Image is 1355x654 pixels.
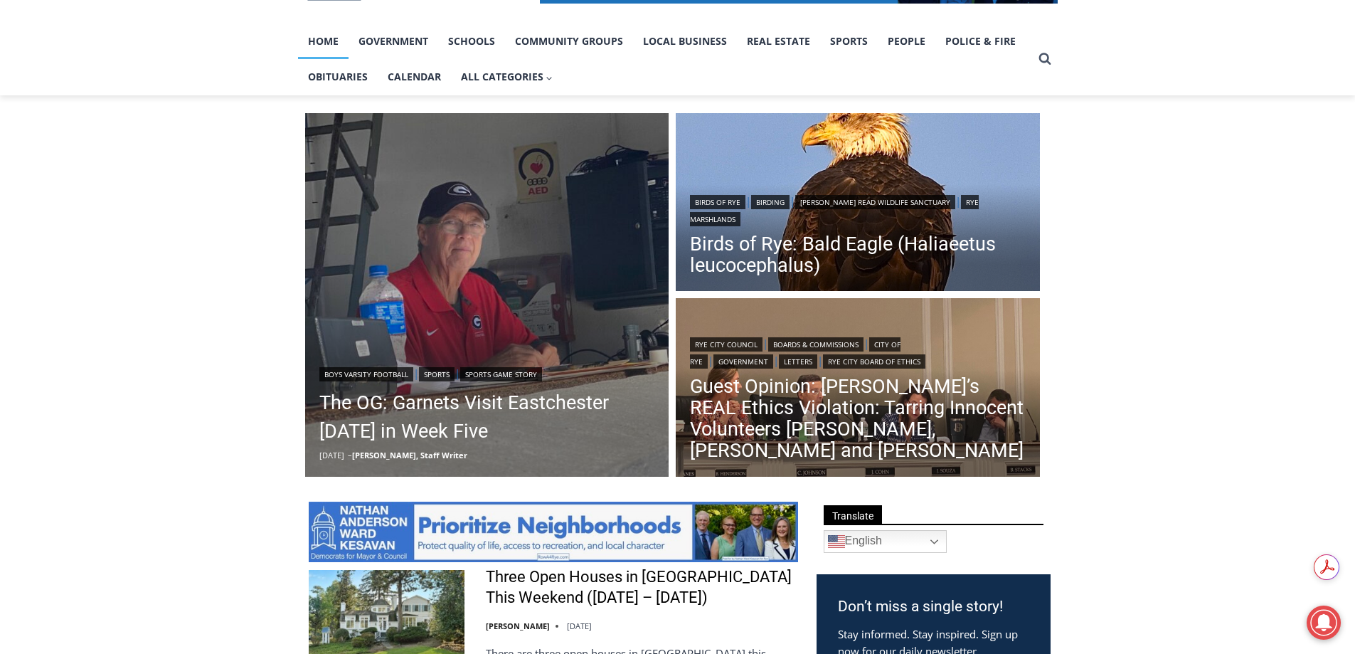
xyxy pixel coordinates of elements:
a: Sports [419,367,455,381]
a: Rye City Board of Ethics [823,354,925,369]
a: Government [713,354,773,369]
a: Letters [779,354,817,369]
div: Face Painting [149,42,203,117]
button: View Search Form [1032,46,1058,72]
a: Guest Opinion: [PERSON_NAME]’s REAL Ethics Violation: Tarring Innocent Volunteers [PERSON_NAME], ... [690,376,1026,461]
time: [DATE] [319,450,344,460]
a: Intern @ [DOMAIN_NAME] [342,138,689,177]
img: (PHOTO: The "Gang of Four" Councilwoman Carolina Johnson, Mayor Josh Cohn, Councilwoman Julie Sou... [676,298,1040,480]
a: Community Groups [505,23,633,59]
span: Intern @ [DOMAIN_NAME] [372,142,659,174]
a: Sports [820,23,878,59]
h4: [PERSON_NAME] Read Sanctuary Fall Fest: [DATE] [11,143,189,176]
a: Police & Fire [935,23,1026,59]
nav: Primary Navigation [298,23,1032,95]
a: Read More The OG: Garnets Visit Eastchester Today in Week Five [305,113,669,478]
span: Translate [824,505,882,524]
a: English [824,530,947,553]
a: People [878,23,935,59]
a: Boards & Commissions [768,337,864,352]
div: | | | [690,192,1026,226]
a: Sports Game Story [460,367,542,381]
a: Birds of Rye [690,195,745,209]
a: Birding [751,195,790,209]
a: Real Estate [737,23,820,59]
a: Schools [438,23,505,59]
div: | | [319,364,655,381]
div: | | | | | [690,334,1026,369]
a: Obituaries [298,59,378,95]
a: Birds of Rye: Bald Eagle (Haliaeetus leucocephalus) [690,233,1026,276]
a: The OG: Garnets Visit Eastchester [DATE] in Week Five [319,389,655,445]
div: 3 [149,120,156,135]
a: Home [298,23,349,59]
button: Child menu of All Categories [451,59,563,95]
div: / [159,120,163,135]
a: [PERSON_NAME] Read Wildlife Sanctuary [795,195,955,209]
span: – [348,450,352,460]
a: Government [349,23,438,59]
div: 6 [166,120,173,135]
a: Calendar [378,59,451,95]
a: [PERSON_NAME] [486,621,550,631]
img: en [828,533,845,550]
h3: Don’t miss a single story! [838,596,1029,618]
a: [PERSON_NAME], Staff Writer [352,450,467,460]
a: Read More Birds of Rye: Bald Eagle (Haliaeetus leucocephalus) [676,113,1040,295]
img: (PHOTO" Steve “The OG” Feeney in the press box at Rye High School's Nugent Stadium, 2022.) [305,113,669,478]
div: "The first chef I interviewed talked about coming to [GEOGRAPHIC_DATA] from [GEOGRAPHIC_DATA] in ... [359,1,672,138]
a: Three Open Houses in [GEOGRAPHIC_DATA] This Weekend ([DATE] – [DATE]) [486,567,798,608]
img: [PHOTO: Bald Eagle (Haliaeetus leucocephalus) at the Playland Boardwalk in Rye, New York. Credit:... [676,113,1040,295]
a: Local Business [633,23,737,59]
a: Read More Guest Opinion: Rye’s REAL Ethics Violation: Tarring Innocent Volunteers Carolina Johnso... [676,298,1040,480]
a: Rye City Council [690,337,762,352]
a: Boys Varsity Football [319,367,413,381]
time: [DATE] [567,621,592,631]
a: [PERSON_NAME] Read Sanctuary Fall Fest: [DATE] [1,142,213,177]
